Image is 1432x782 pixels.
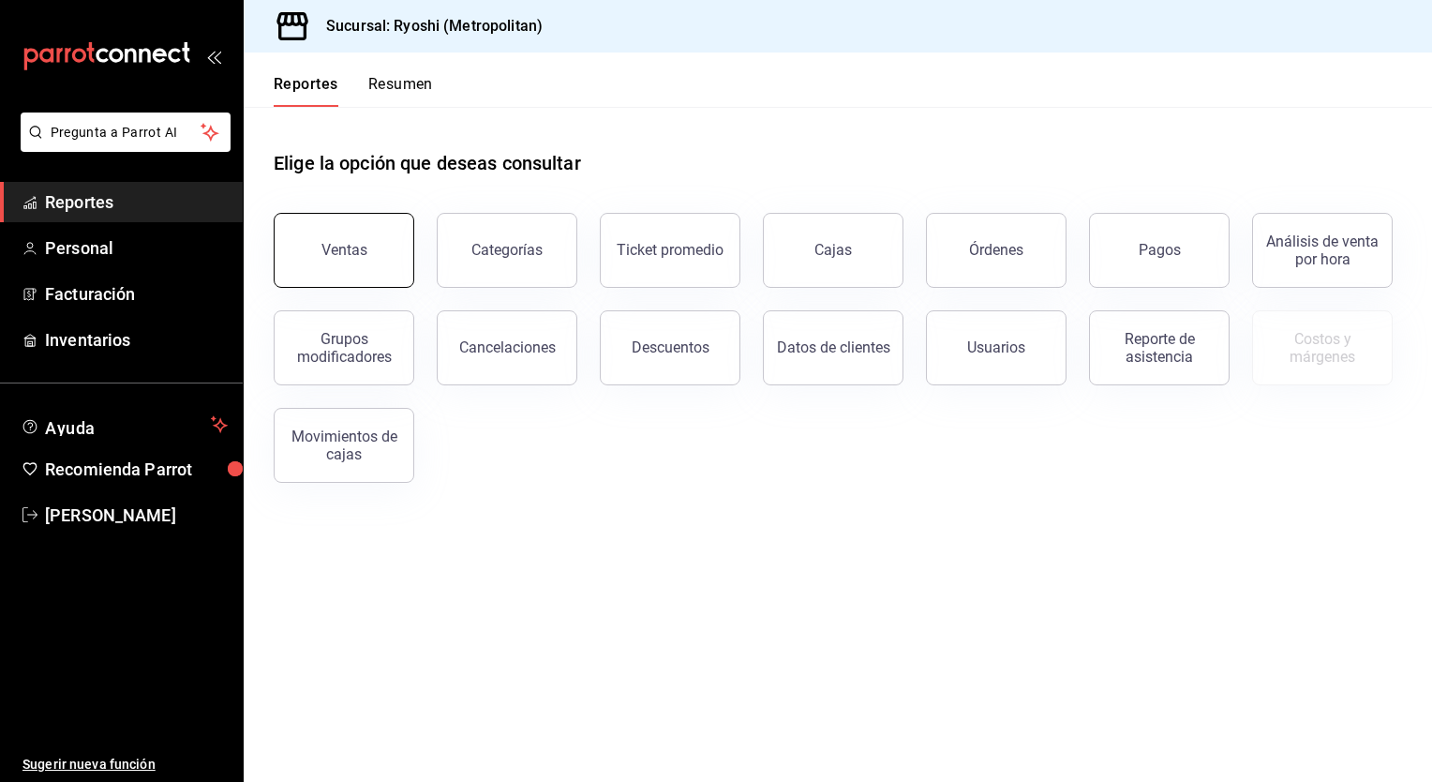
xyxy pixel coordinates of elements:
[45,503,228,528] span: [PERSON_NAME]
[1101,330,1217,366] div: Reporte de asistencia
[22,755,228,774] span: Sugerir nueva función
[1139,241,1181,259] div: Pagos
[1264,233,1380,268] div: Análisis de venta por hora
[274,75,338,107] button: Reportes
[1252,310,1393,385] button: Contrata inventarios para ver este reporte
[206,49,221,64] button: open_drawer_menu
[459,338,556,356] div: Cancelaciones
[286,330,402,366] div: Grupos modificadores
[45,327,228,353] span: Inventarios
[763,213,903,288] a: Cajas
[1089,310,1230,385] button: Reporte de asistencia
[274,408,414,483] button: Movimientos de cajas
[437,310,577,385] button: Cancelaciones
[45,189,228,215] span: Reportes
[368,75,433,107] button: Resumen
[45,457,228,482] span: Recomienda Parrot
[45,235,228,261] span: Personal
[926,310,1067,385] button: Usuarios
[274,149,581,177] h1: Elige la opción que deseas consultar
[471,241,543,259] div: Categorías
[967,338,1025,356] div: Usuarios
[600,310,740,385] button: Descuentos
[777,338,890,356] div: Datos de clientes
[274,310,414,385] button: Grupos modificadores
[437,213,577,288] button: Categorías
[617,241,723,259] div: Ticket promedio
[600,213,740,288] button: Ticket promedio
[274,213,414,288] button: Ventas
[926,213,1067,288] button: Órdenes
[51,123,201,143] span: Pregunta a Parrot AI
[274,75,433,107] div: navigation tabs
[763,310,903,385] button: Datos de clientes
[13,136,231,156] a: Pregunta a Parrot AI
[1264,330,1380,366] div: Costos y márgenes
[1089,213,1230,288] button: Pagos
[1252,213,1393,288] button: Análisis de venta por hora
[21,113,231,152] button: Pregunta a Parrot AI
[45,414,203,436] span: Ayuda
[321,241,367,259] div: Ventas
[45,281,228,307] span: Facturación
[311,15,543,38] h3: Sucursal: Ryoshi (Metropolitan)
[814,239,853,262] div: Cajas
[632,338,709,356] div: Descuentos
[286,428,402,463] div: Movimientos de cajas
[969,241,1023,259] div: Órdenes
